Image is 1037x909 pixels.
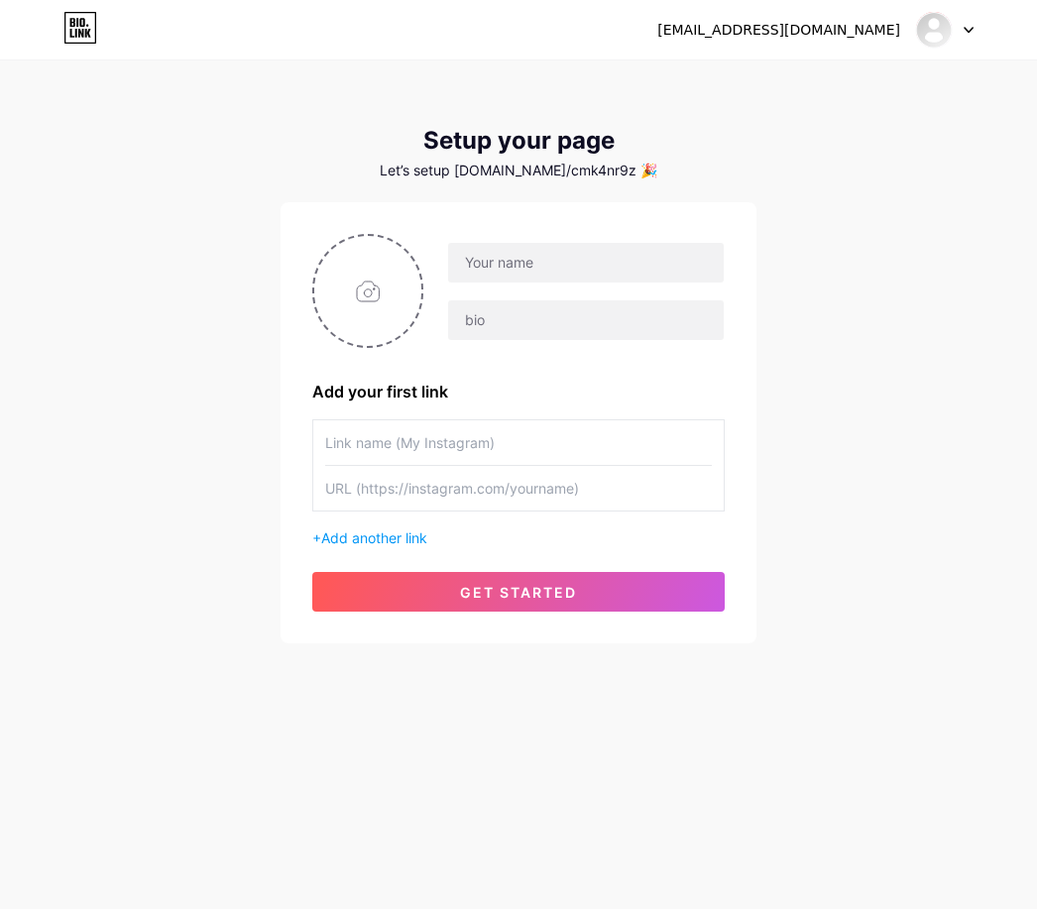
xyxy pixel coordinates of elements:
span: get started [460,584,577,601]
button: get started [312,572,725,612]
input: URL (https://instagram.com/yourname) [325,466,712,511]
input: Your name [448,243,724,283]
div: Let’s setup [DOMAIN_NAME]/cmk4nr9z 🎉 [281,163,756,178]
div: [EMAIL_ADDRESS][DOMAIN_NAME] [657,20,900,41]
div: Setup your page [281,127,756,155]
span: Add another link [321,529,427,546]
input: Link name (My Instagram) [325,420,712,465]
div: + [312,527,725,548]
div: Add your first link [312,380,725,403]
img: cmk4nr9z [915,11,953,49]
input: bio [448,300,724,340]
